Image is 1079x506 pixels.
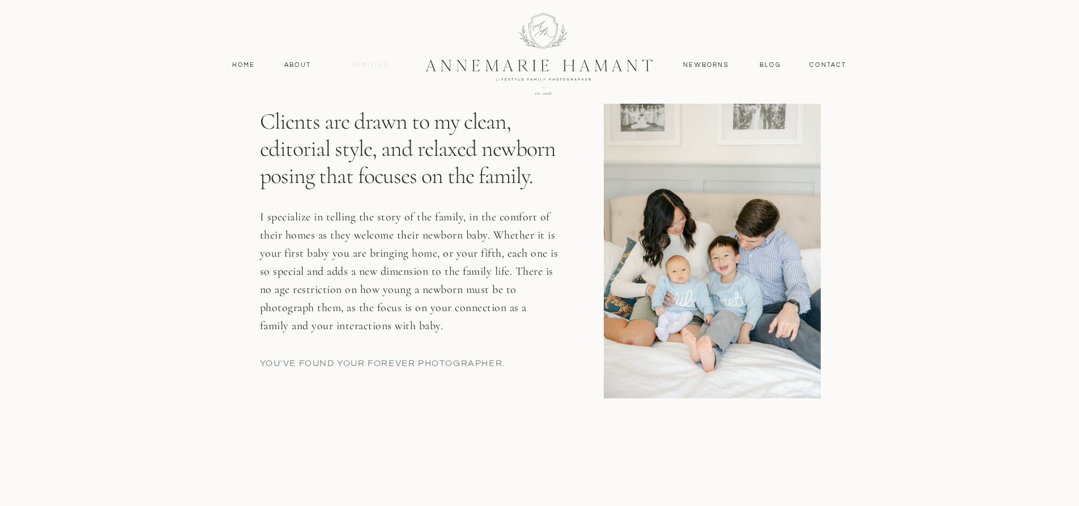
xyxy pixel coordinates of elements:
[282,60,314,70] a: About
[804,60,853,70] a: contact
[757,60,784,70] a: Blog
[260,357,558,392] p: YOU'Ve found your forever photographer.
[345,60,396,70] a: Families
[679,60,733,70] a: Newborns
[227,60,261,70] a: Home
[260,208,558,341] p: I specialize in telling the story of the family, in the comfort of their homes as they welcome th...
[260,108,561,179] p: Clients are drawn to my clean, editorial style, and relaxed newborn posing that focuses on the fa...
